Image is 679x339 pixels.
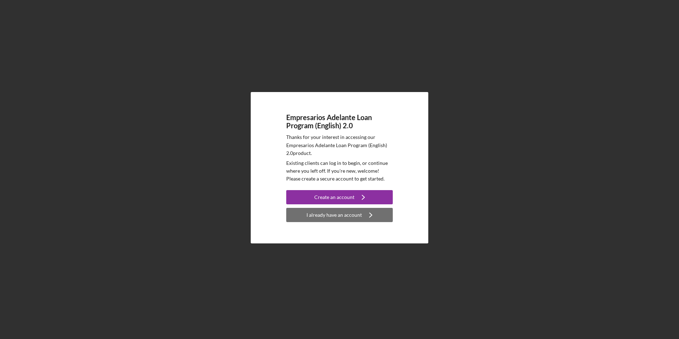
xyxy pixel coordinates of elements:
button: I already have an account [286,208,393,222]
h4: Empresarios Adelante Loan Program (English) 2.0 [286,113,393,130]
a: Create an account [286,190,393,206]
button: Create an account [286,190,393,204]
div: I already have an account [306,208,362,222]
div: Create an account [314,190,354,204]
p: Existing clients can log in to begin, or continue where you left off. If you're new, welcome! Ple... [286,159,393,183]
p: Thanks for your interest in accessing our Empresarios Adelante Loan Program (English) 2.0 product. [286,133,393,157]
